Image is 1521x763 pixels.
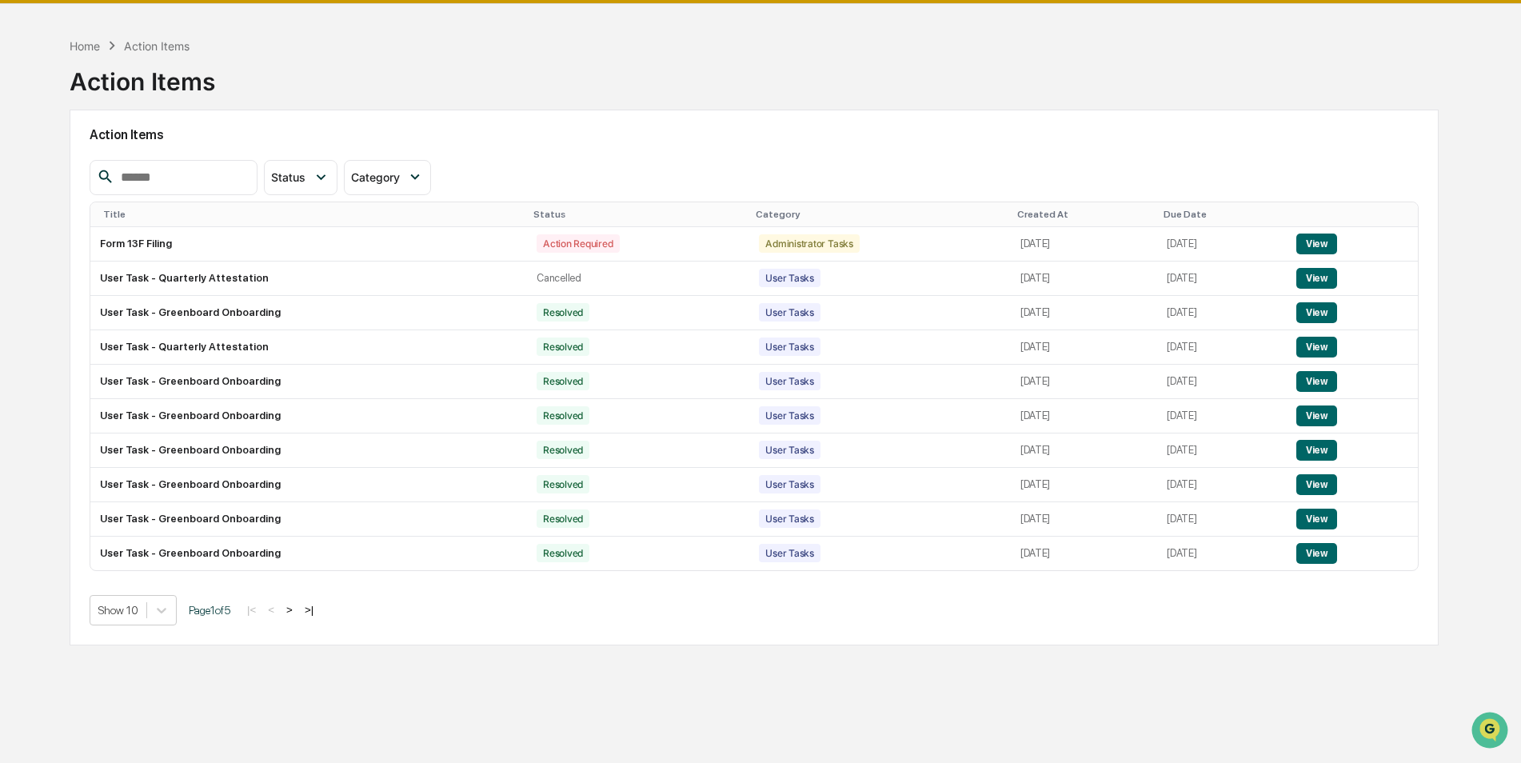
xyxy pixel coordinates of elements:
[242,603,261,617] button: |<
[1011,399,1157,433] td: [DATE]
[759,475,820,493] div: User Tasks
[1157,365,1287,399] td: [DATE]
[1157,502,1287,537] td: [DATE]
[759,509,820,528] div: User Tasks
[110,195,205,224] a: 🗄️Attestations
[756,209,1004,220] div: Category
[1011,330,1157,365] td: [DATE]
[1157,262,1287,296] td: [DATE]
[1157,399,1287,433] td: [DATE]
[1011,433,1157,468] td: [DATE]
[1157,468,1287,502] td: [DATE]
[1296,409,1337,421] a: View
[537,475,589,493] div: Resolved
[1296,513,1337,525] a: View
[90,468,527,502] td: User Task - Greenboard Onboarding
[1011,502,1157,537] td: [DATE]
[90,262,527,296] td: User Task - Quarterly Attestation
[54,122,262,138] div: Start new chat
[113,270,194,283] a: Powered byPylon
[271,170,305,184] span: Status
[10,195,110,224] a: 🖐️Preclearance
[132,202,198,218] span: Attestations
[54,138,202,151] div: We're available if you need us!
[1296,444,1337,456] a: View
[1011,296,1157,330] td: [DATE]
[1017,209,1151,220] div: Created At
[10,226,107,254] a: 🔎Data Lookup
[1011,468,1157,502] td: [DATE]
[1296,272,1337,284] a: View
[1296,341,1337,353] a: View
[281,603,297,617] button: >
[1011,365,1157,399] td: [DATE]
[272,127,291,146] button: Start new chat
[1296,543,1337,564] button: View
[70,54,215,96] div: Action Items
[90,502,527,537] td: User Task - Greenboard Onboarding
[1011,537,1157,570] td: [DATE]
[90,537,527,570] td: User Task - Greenboard Onboarding
[70,39,100,53] div: Home
[537,234,619,253] div: Action Required
[1296,337,1337,358] button: View
[90,365,527,399] td: User Task - Greenboard Onboarding
[1296,238,1337,250] a: View
[1157,537,1287,570] td: [DATE]
[1164,209,1280,220] div: Due Date
[1157,433,1287,468] td: [DATE]
[189,604,230,617] span: Page 1 of 5
[16,234,29,246] div: 🔎
[1296,268,1337,289] button: View
[759,406,820,425] div: User Tasks
[1296,371,1337,392] button: View
[103,209,521,220] div: Title
[90,433,527,468] td: User Task - Greenboard Onboarding
[90,330,527,365] td: User Task - Quarterly Attestation
[159,271,194,283] span: Pylon
[759,303,820,322] div: User Tasks
[16,34,291,59] p: How can we help?
[1296,440,1337,461] button: View
[1296,478,1337,490] a: View
[1296,547,1337,559] a: View
[537,406,589,425] div: Resolved
[90,227,527,262] td: Form 13F Filing
[90,296,527,330] td: User Task - Greenboard Onboarding
[527,262,749,296] td: Cancelled
[759,234,859,253] div: Administrator Tasks
[759,544,820,562] div: User Tasks
[1296,474,1337,495] button: View
[124,39,190,53] div: Action Items
[16,203,29,216] div: 🖐️
[537,509,589,528] div: Resolved
[300,603,318,617] button: >|
[1011,227,1157,262] td: [DATE]
[1296,509,1337,529] button: View
[537,372,589,390] div: Resolved
[90,399,527,433] td: User Task - Greenboard Onboarding
[1296,234,1337,254] button: View
[32,202,103,218] span: Preclearance
[16,122,45,151] img: 1746055101610-c473b297-6a78-478c-a979-82029cc54cd1
[263,603,279,617] button: <
[533,209,743,220] div: Status
[1470,710,1513,753] iframe: Open customer support
[90,127,1419,142] h2: Action Items
[1296,375,1337,387] a: View
[759,441,820,459] div: User Tasks
[32,232,101,248] span: Data Lookup
[537,441,589,459] div: Resolved
[1011,262,1157,296] td: [DATE]
[351,170,400,184] span: Category
[537,544,589,562] div: Resolved
[759,372,820,390] div: User Tasks
[1296,302,1337,323] button: View
[1296,306,1337,318] a: View
[537,338,589,356] div: Resolved
[1157,227,1287,262] td: [DATE]
[1157,296,1287,330] td: [DATE]
[1296,405,1337,426] button: View
[759,338,820,356] div: User Tasks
